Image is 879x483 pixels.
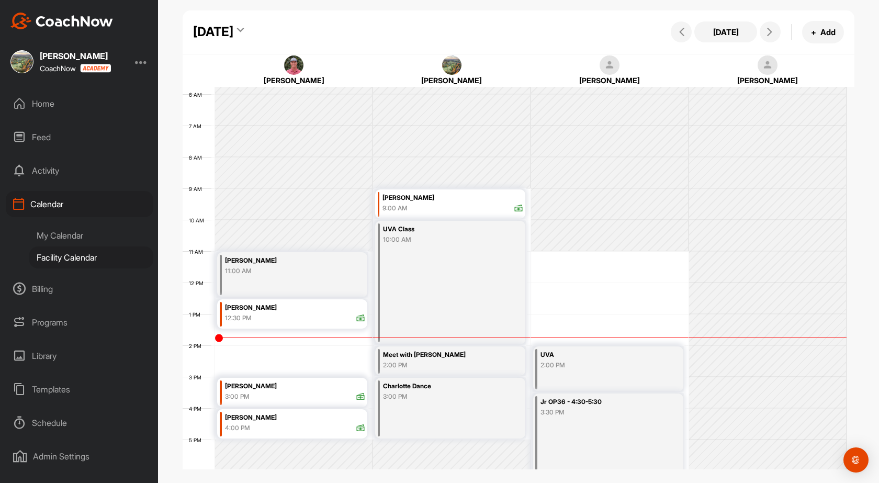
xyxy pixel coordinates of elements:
div: Activity [6,158,153,184]
div: 5 PM [183,437,212,443]
div: Programs [6,309,153,335]
img: square_2b305e28227600b036f0274c1e170be2.jpg [442,55,462,75]
button: +Add [802,21,844,43]
div: UVA [540,349,657,361]
div: Meet with [PERSON_NAME] [383,349,500,361]
div: 7 AM [183,123,212,129]
div: Schedule [6,410,153,436]
div: 3:00 PM [383,392,500,401]
div: Open Intercom Messenger [843,447,869,473]
div: 4 PM [183,406,212,412]
img: square_c3aec3cec3bc5e9413527c38e890e07a.jpg [284,55,304,75]
div: [PERSON_NAME] [544,75,675,86]
div: [PERSON_NAME] [225,412,365,424]
div: 12:30 PM [225,313,252,323]
div: CoachNow [40,64,111,73]
img: CoachNow acadmey [80,64,111,73]
div: 3:00 PM [225,392,250,401]
div: [PERSON_NAME] [40,52,111,60]
div: [PERSON_NAME] [702,75,833,86]
div: 8 AM [183,154,212,161]
div: [PERSON_NAME] [382,192,523,204]
img: square_default-ef6cabf814de5a2bf16c804365e32c732080f9872bdf737d349900a9daf73cf9.png [758,55,777,75]
div: UVA Class [383,223,500,235]
div: [PERSON_NAME] [225,255,342,267]
div: 9:00 AM [382,204,408,213]
button: [DATE] [694,21,757,42]
div: Calendar [6,191,153,217]
div: Charlotte Dance [383,380,500,392]
img: square_default-ef6cabf814de5a2bf16c804365e32c732080f9872bdf737d349900a9daf73cf9.png [600,55,619,75]
div: 3:30 PM [540,408,657,417]
div: Home [6,91,153,117]
img: CoachNow [10,13,113,29]
div: Feed [6,124,153,150]
div: [PERSON_NAME] [229,75,359,86]
div: 1 PM [183,311,211,318]
div: 3 PM [183,374,212,380]
div: 2 PM [183,343,212,349]
div: Admin Settings [6,443,153,469]
div: [PERSON_NAME] [225,380,365,392]
div: 2:00 PM [383,361,500,370]
div: 11:00 AM [225,266,342,276]
img: square_2b305e28227600b036f0274c1e170be2.jpg [10,50,33,73]
div: 10 AM [183,217,215,223]
div: 12 PM [183,280,214,286]
div: Facility Calendar [29,246,153,268]
span: + [811,27,816,38]
div: [DATE] [193,23,233,41]
div: [PERSON_NAME] [387,75,517,86]
div: 6 AM [183,92,212,98]
div: 6 PM [183,468,212,475]
div: 4:00 PM [225,423,250,433]
div: 2:00 PM [540,361,657,370]
div: 10:00 AM [383,235,500,244]
div: Templates [6,376,153,402]
div: 9 AM [183,186,212,192]
div: 11 AM [183,249,213,255]
div: [PERSON_NAME] [225,302,365,314]
div: Library [6,343,153,369]
div: Billing [6,276,153,302]
div: My Calendar [29,224,153,246]
div: Jr OP36 - 4:30-5:30 [540,396,657,408]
